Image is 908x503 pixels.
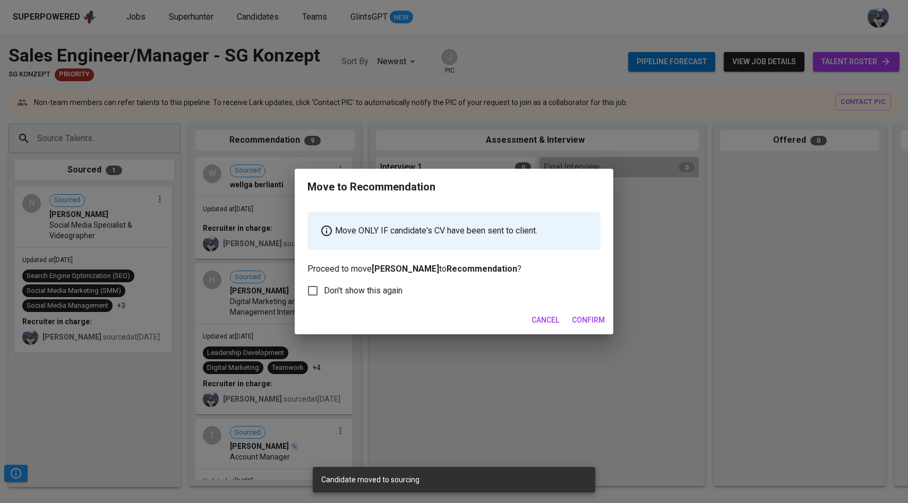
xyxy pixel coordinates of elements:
b: Recommendation [447,264,517,274]
b: [PERSON_NAME] [372,264,439,274]
div: Move to Recommendation [307,179,435,195]
div: Candidate moved to sourcing [321,474,587,485]
button: Cancel [527,310,563,330]
span: Cancel [532,314,559,327]
div: Move ONLY IF candidate's CV have been sent to client. [307,212,601,250]
span: Confirm [572,314,605,327]
p: Proceed to move to ? [307,212,601,275]
span: Don't show this again [324,284,402,297]
button: Confirm [568,310,609,330]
